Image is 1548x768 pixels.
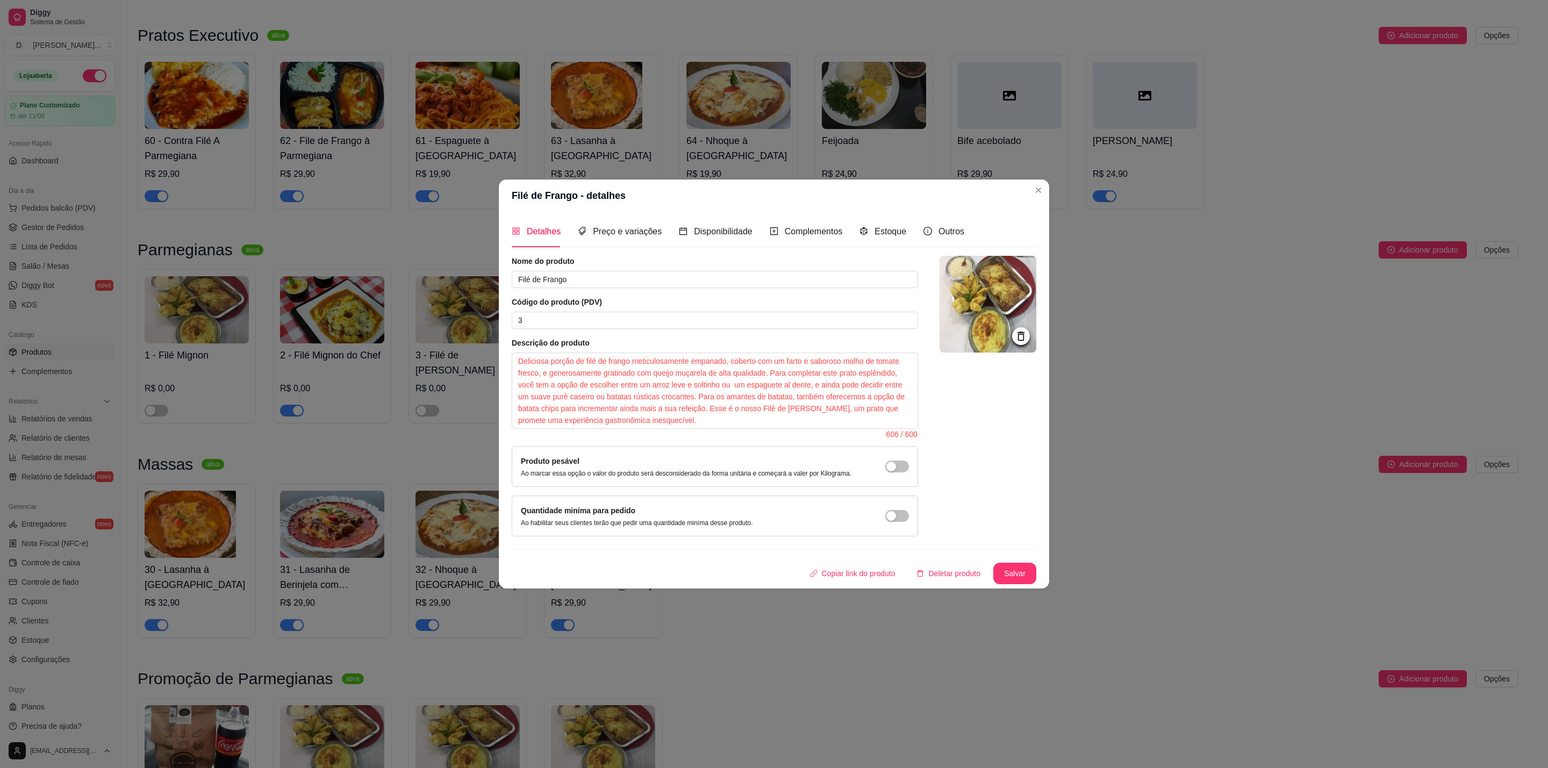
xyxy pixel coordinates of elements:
button: Copiar link do produto [801,563,904,584]
img: logo da loja [940,256,1036,353]
label: Produto pesável [521,457,579,465]
span: Preço e variações [593,227,662,236]
span: info-circle [923,227,932,235]
span: Detalhes [527,227,561,236]
article: Código do produto (PDV) [512,297,918,307]
input: Ex.: 123 [512,312,918,329]
span: appstore [512,227,520,235]
span: code-sandbox [859,227,868,235]
p: Ao habilitar seus clientes terão que pedir uma quantidade miníma desse produto. [521,519,753,527]
article: Descrição do produto [512,338,918,348]
textarea: Deliciosa porção de filé de frango meticulosamente empanado, coberto com um farto e saboroso molh... [512,353,918,428]
span: delete [916,570,924,577]
p: Ao marcar essa opção o valor do produto será desconsiderado da forma unitária e começará a valer ... [521,469,851,478]
header: Filé de Frango - detalhes [499,180,1049,212]
span: Complementos [785,227,843,236]
button: deleteDeletar produto [908,563,989,584]
input: Ex.: Hamburguer de costela [512,271,918,288]
span: tags [578,227,586,235]
button: Close [1030,182,1047,199]
span: plus-square [770,227,778,235]
span: Outros [938,227,964,236]
article: Nome do produto [512,256,918,267]
button: Salvar [993,563,1036,584]
span: calendar [679,227,687,235]
label: Quantidade miníma para pedido [521,506,635,515]
span: Estoque [875,227,906,236]
span: Disponibilidade [694,227,752,236]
